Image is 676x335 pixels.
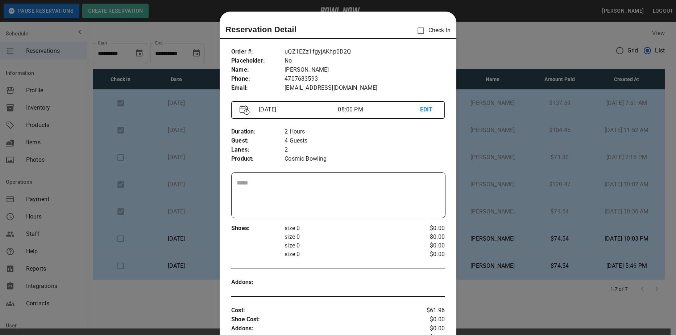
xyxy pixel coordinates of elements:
p: $0.00 [409,241,445,250]
p: EDIT [420,105,436,114]
p: Addons : [231,278,285,287]
p: Cost : [231,306,409,315]
p: Cosmic Bowling [285,154,445,164]
p: 08:00 PM [338,105,420,114]
p: size 0 [285,250,409,259]
p: Placeholder : [231,56,285,65]
p: Duration : [231,127,285,136]
p: $0.00 [409,324,445,333]
p: $0.00 [409,315,445,324]
p: $0.00 [409,250,445,259]
p: Product : [231,154,285,164]
p: $0.00 [409,233,445,241]
p: 2 [285,145,445,154]
p: [EMAIL_ADDRESS][DOMAIN_NAME] [285,84,445,93]
p: Addons : [231,324,409,333]
p: size 0 [285,233,409,241]
p: 4 Guests [285,136,445,145]
p: [PERSON_NAME] [285,65,445,75]
p: Shoe Cost : [231,315,409,324]
p: Check In [413,23,451,38]
p: Guest : [231,136,285,145]
p: size 0 [285,224,409,233]
p: Phone : [231,75,285,84]
p: Shoes : [231,224,285,233]
p: $0.00 [409,224,445,233]
p: Name : [231,65,285,75]
p: Email : [231,84,285,93]
p: Order # : [231,47,285,56]
p: size 0 [285,241,409,250]
p: 4707683593 [285,75,445,84]
p: Lanes : [231,145,285,154]
p: 2 Hours [285,127,445,136]
img: Vector [240,105,250,115]
p: No [285,56,445,65]
p: Reservation Detail [225,24,296,35]
p: $61.96 [409,306,445,315]
p: [DATE] [256,105,338,114]
p: uQZ1EZz1fgyjAKhp0D2Q [285,47,445,56]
